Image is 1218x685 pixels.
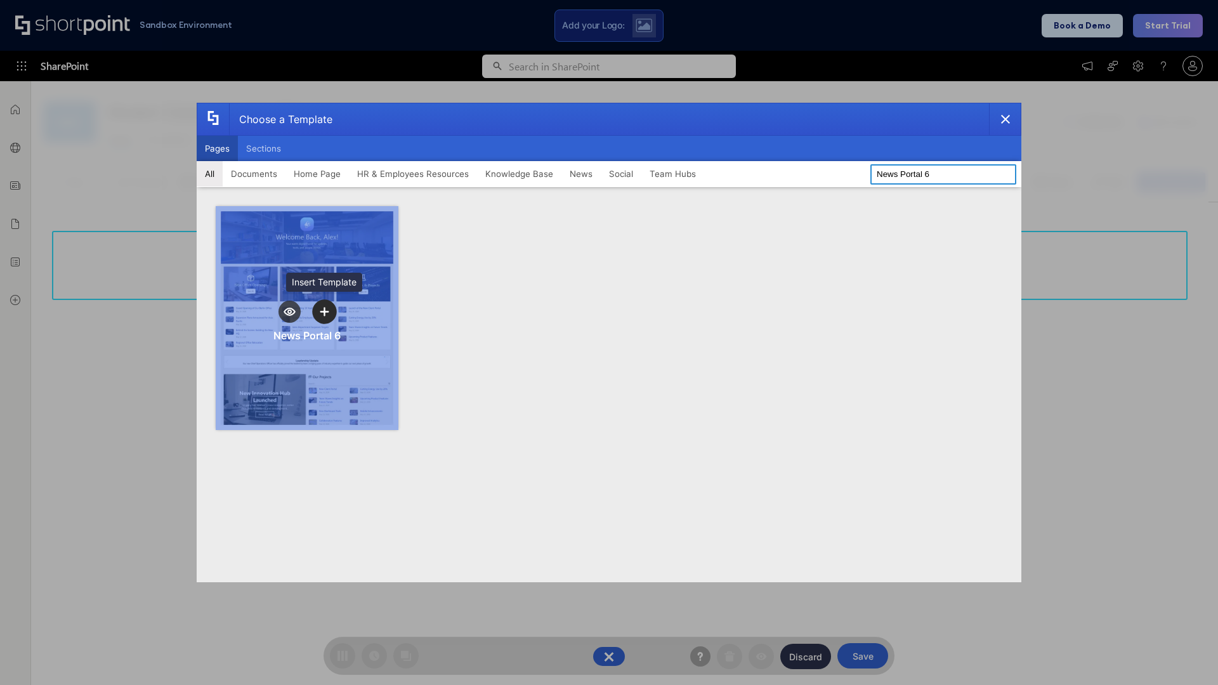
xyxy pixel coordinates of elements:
button: Knowledge Base [477,161,561,186]
button: All [197,161,223,186]
div: News Portal 6 [273,329,341,342]
button: Documents [223,161,285,186]
div: template selector [197,103,1021,582]
button: Social [601,161,641,186]
button: HR & Employees Resources [349,161,477,186]
button: Sections [238,136,289,161]
div: Choose a Template [229,103,332,135]
iframe: Chat Widget [1155,624,1218,685]
input: Search [870,164,1016,185]
button: Home Page [285,161,349,186]
button: Team Hubs [641,161,704,186]
button: Pages [197,136,238,161]
button: News [561,161,601,186]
